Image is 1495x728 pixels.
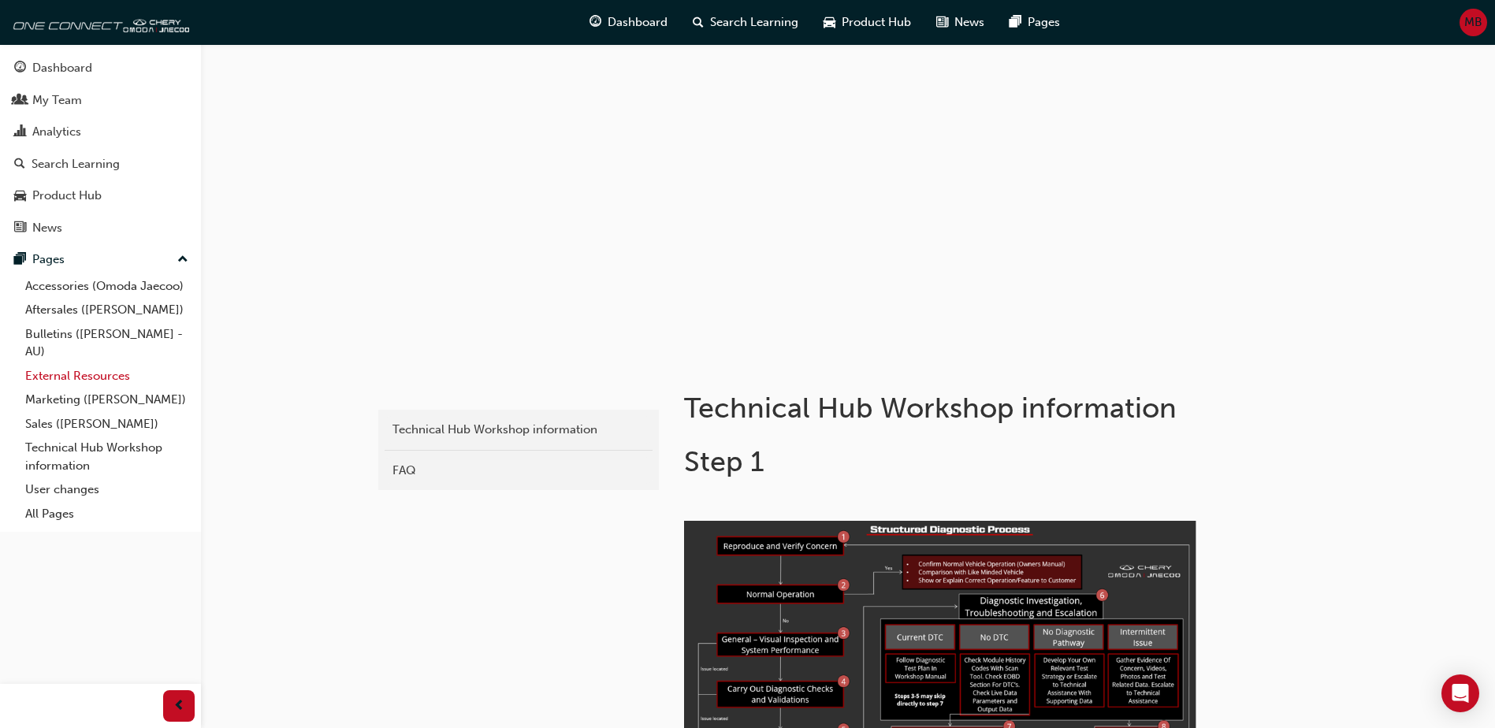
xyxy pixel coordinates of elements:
[8,6,189,38] img: oneconnect
[14,253,26,267] span: pages-icon
[177,250,188,270] span: up-icon
[19,412,195,436] a: Sales ([PERSON_NAME])
[824,13,835,32] span: car-icon
[19,364,195,388] a: External Resources
[842,13,911,32] span: Product Hub
[680,6,811,39] a: search-iconSearch Learning
[14,158,25,172] span: search-icon
[1441,674,1479,712] div: Open Intercom Messenger
[1028,13,1060,32] span: Pages
[589,13,601,32] span: guage-icon
[19,298,195,322] a: Aftersales ([PERSON_NAME])
[385,457,653,485] a: FAQ
[6,150,195,179] a: Search Learning
[32,219,62,237] div: News
[32,91,82,110] div: My Team
[684,444,764,478] span: Step 1
[14,94,26,108] span: people-icon
[14,125,26,139] span: chart-icon
[6,245,195,274] button: Pages
[6,50,195,245] button: DashboardMy TeamAnalyticsSearch LearningProduct HubNews
[1010,13,1021,32] span: pages-icon
[32,123,81,141] div: Analytics
[684,391,1201,425] h1: Technical Hub Workshop information
[6,214,195,243] a: News
[14,61,26,76] span: guage-icon
[954,13,984,32] span: News
[997,6,1073,39] a: pages-iconPages
[577,6,680,39] a: guage-iconDashboard
[19,322,195,364] a: Bulletins ([PERSON_NAME] - AU)
[1460,9,1487,36] button: MB
[32,59,92,77] div: Dashboard
[6,117,195,147] a: Analytics
[6,54,195,83] a: Dashboard
[392,421,645,439] div: Technical Hub Workshop information
[19,388,195,412] a: Marketing ([PERSON_NAME])
[32,251,65,269] div: Pages
[14,221,26,236] span: news-icon
[1464,13,1482,32] span: MB
[173,696,185,716] span: prev-icon
[19,502,195,526] a: All Pages
[19,477,195,502] a: User changes
[811,6,924,39] a: car-iconProduct Hub
[19,436,195,477] a: Technical Hub Workshop information
[6,181,195,210] a: Product Hub
[6,86,195,115] a: My Team
[608,13,668,32] span: Dashboard
[32,155,120,173] div: Search Learning
[19,274,195,299] a: Accessories (Omoda Jaecoo)
[693,13,704,32] span: search-icon
[392,462,645,480] div: FAQ
[710,13,798,32] span: Search Learning
[924,6,997,39] a: news-iconNews
[14,189,26,203] span: car-icon
[32,187,102,205] div: Product Hub
[385,416,653,444] a: Technical Hub Workshop information
[936,13,948,32] span: news-icon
